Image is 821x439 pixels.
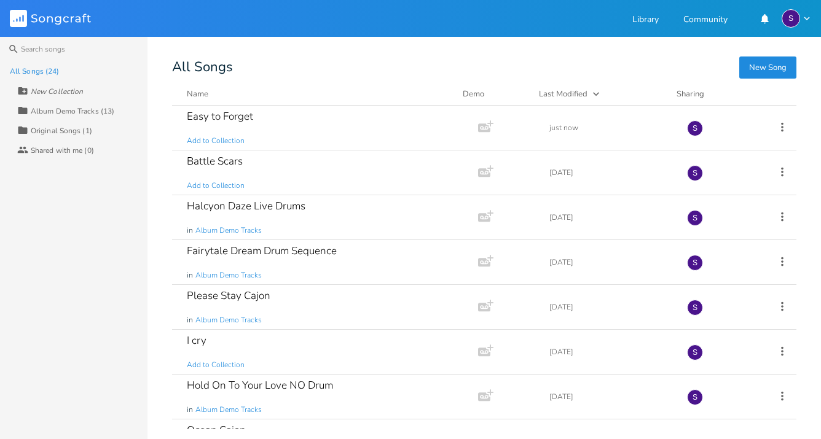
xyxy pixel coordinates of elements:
div: [DATE] [549,303,672,311]
div: New Collection [31,88,83,95]
div: [DATE] [549,169,672,176]
span: Album Demo Tracks [195,405,262,415]
span: in [187,405,193,415]
div: [DATE] [549,258,672,266]
div: sebrinabarronsmusic [687,344,703,360]
a: Library [632,15,659,26]
div: sebrinabarronsmusic [687,120,703,136]
div: Name [187,88,208,99]
div: Sharing [677,88,750,100]
div: Demo [463,88,524,100]
span: Album Demo Tracks [195,270,262,281]
div: Easy to Forget [187,111,253,122]
div: sebrinabarronsmusic [782,9,800,28]
button: S [782,9,811,28]
div: Shared with me (0) [31,147,94,154]
button: Name [187,88,448,100]
div: sebrinabarronsmusic [687,389,703,405]
div: All Songs (24) [10,68,59,75]
div: [DATE] [549,348,672,355]
div: Halcyon Daze Live Drums [187,201,305,211]
span: Album Demo Tracks [195,225,262,236]
button: Last Modified [539,88,662,100]
div: All Songs [172,61,796,73]
div: sebrinabarronsmusic [687,210,703,226]
div: Battle Scars [187,156,243,166]
div: Original Songs (1) [31,127,92,134]
button: New Song [739,56,796,79]
a: Community [683,15,728,26]
div: sebrinabarronsmusic [687,300,703,316]
span: Add to Collection [187,136,245,146]
div: Album Demo Tracks (13) [31,107,114,115]
span: in [187,270,193,281]
div: just now [549,124,672,131]
span: in [187,315,193,325]
div: Ocean Cajon [187,425,246,435]
span: Album Demo Tracks [195,315,262,325]
div: sebrinabarronsmusic [687,165,703,181]
div: [DATE] [549,214,672,221]
div: sebrinabarronsmusic [687,255,703,271]
div: Fairytale Dream Drum Sequence [187,246,337,256]
div: Hold On To Your Love NO Drum [187,380,333,390]
span: Add to Collection [187,360,245,370]
div: I cry [187,335,206,346]
span: Add to Collection [187,181,245,191]
span: in [187,225,193,236]
div: [DATE] [549,393,672,400]
div: Last Modified [539,88,587,99]
div: Please Stay Cajon [187,290,270,301]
